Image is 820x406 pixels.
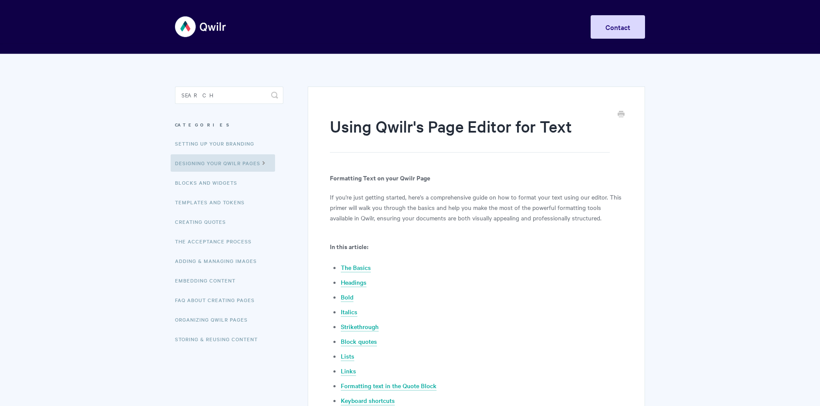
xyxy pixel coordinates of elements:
[175,10,227,43] img: Qwilr Help Center
[175,252,263,270] a: Adding & Managing Images
[175,193,251,211] a: Templates and Tokens
[175,213,232,230] a: Creating Quotes
[341,322,379,332] a: Strikethrough
[341,307,357,317] a: Italics
[341,337,377,346] a: Block quotes
[175,117,283,133] h3: Categories
[341,366,356,376] a: Links
[591,15,645,39] a: Contact
[618,110,625,120] a: Print this Article
[175,174,244,191] a: Blocks and Widgets
[175,87,283,104] input: Search
[330,173,430,182] b: Formatting Text on your Qwilr Page
[175,330,264,348] a: Storing & Reusing Content
[341,293,353,302] a: Bold
[330,192,623,223] p: If you're just getting started, here's a comprehensive guide on how to format your text using our...
[330,115,610,153] h1: Using Qwilr's Page Editor for Text
[175,233,258,250] a: The Acceptance Process
[330,242,368,251] b: In this article:
[171,154,275,172] a: Designing Your Qwilr Pages
[175,311,254,328] a: Organizing Qwilr Pages
[341,263,371,273] a: The Basics
[341,396,395,406] a: Keyboard shortcuts
[341,381,437,391] a: Formatting text in the Quote Block
[175,272,242,289] a: Embedding Content
[341,352,354,361] a: Lists
[341,278,366,287] a: Headings
[175,135,261,152] a: Setting up your Branding
[175,291,261,309] a: FAQ About Creating Pages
